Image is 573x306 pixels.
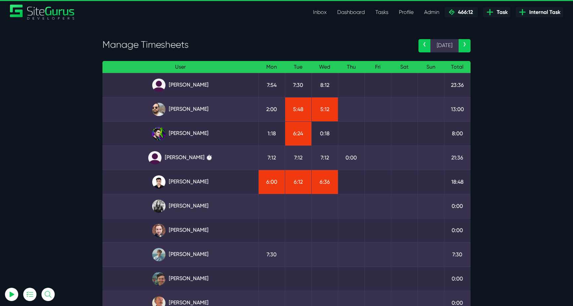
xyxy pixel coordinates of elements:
th: Tue [285,61,311,73]
a: 466:12 [445,7,478,17]
a: Task [483,7,510,17]
td: 0:00 [444,194,471,218]
a: [PERSON_NAME] [108,175,253,189]
th: User [102,61,258,73]
img: default_qrqg0b.png [148,151,161,164]
td: 7:30 [285,73,311,97]
td: 6:24 [285,121,311,146]
span: Internal Task [527,8,560,16]
th: Sat [391,61,417,73]
td: 7:30 [444,242,471,267]
td: 1:18 [258,121,285,146]
td: 0:00 [444,218,471,242]
a: [PERSON_NAME] [108,224,253,237]
span: [DATE] [430,39,459,52]
td: 13:00 [444,97,471,121]
td: 5:12 [311,97,338,121]
td: 6:36 [311,170,338,194]
a: ‹ [418,39,430,52]
a: Inbox [308,6,332,19]
a: Profile [394,6,419,19]
a: [PERSON_NAME] [108,127,253,140]
img: default_qrqg0b.png [152,79,165,92]
img: tkl4csrki1nqjgf0pb1z.png [152,248,165,261]
a: [PERSON_NAME] [108,79,253,92]
td: 7:54 [258,73,285,97]
a: [PERSON_NAME] [108,248,253,261]
td: 6:12 [285,170,311,194]
th: Wed [311,61,338,73]
a: Admin [419,6,445,19]
td: 7:12 [285,146,311,170]
td: 18:48 [444,170,471,194]
th: Total [444,61,471,73]
td: 7:12 [258,146,285,170]
a: Tasks [370,6,394,19]
td: 0:00 [338,146,364,170]
span: Task [494,8,508,16]
img: rxuxidhawjjb44sgel4e.png [152,127,165,140]
a: › [459,39,471,52]
a: [PERSON_NAME] [108,200,253,213]
a: SiteGurus [10,5,75,20]
th: Mon [258,61,285,73]
img: esb8jb8dmrsykbqurfoz.jpg [152,272,165,285]
td: 21:36 [444,146,471,170]
img: rgqpcqpgtbr9fmz9rxmm.jpg [152,200,165,213]
td: 8:12 [311,73,338,97]
a: [PERSON_NAME] [108,103,253,116]
td: 0:00 [444,267,471,291]
td: 5:48 [285,97,311,121]
a: [PERSON_NAME] [108,272,253,285]
th: Sun [417,61,444,73]
img: tfogtqcjwjterk6idyiu.jpg [152,224,165,237]
span: 466:12 [455,9,473,15]
img: ublsy46zpoyz6muduycb.jpg [152,103,165,116]
td: 23:36 [444,73,471,97]
th: Fri [364,61,391,73]
img: Sitegurus Logo [10,5,75,20]
img: xv1kmavyemxtguplm5ir.png [152,175,165,189]
th: Thu [338,61,364,73]
td: 6:00 [258,170,285,194]
td: 2:00 [258,97,285,121]
a: Dashboard [332,6,370,19]
h3: Manage Timesheets [102,39,409,50]
td: 0:18 [311,121,338,146]
a: [PERSON_NAME] ⏱️ [108,151,253,164]
a: Internal Task [516,7,563,17]
td: 7:30 [258,242,285,267]
td: 7:12 [311,146,338,170]
td: 8:00 [444,121,471,146]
